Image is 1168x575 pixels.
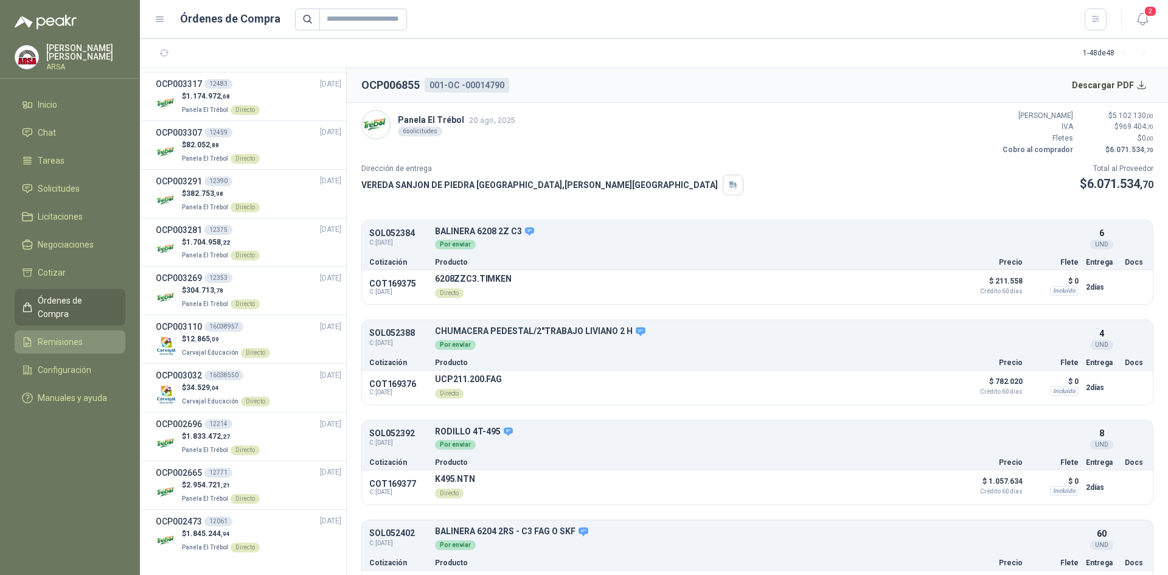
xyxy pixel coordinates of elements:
span: Remisiones [38,335,83,349]
span: [DATE] [320,78,341,90]
span: ,70 [1146,124,1153,130]
span: ,94 [221,531,230,537]
span: C: [DATE] [369,538,428,548]
img: Company Logo [156,530,177,551]
p: SOL052388 [369,329,428,338]
a: Solicitudes [15,177,125,200]
span: C: [DATE] [369,489,428,496]
img: Company Logo [156,239,177,260]
p: 4 [1099,327,1104,340]
p: Cotización [369,559,428,566]
span: C: [DATE] [369,338,428,348]
div: Incluido [1050,386,1079,396]
p: COT169377 [369,479,428,489]
p: Producto [435,359,954,366]
span: Crédito 60 días [962,288,1023,294]
span: Manuales y ayuda [38,391,107,405]
p: Precio [962,559,1023,566]
p: $ [1080,110,1153,122]
div: Directo [231,299,260,309]
p: Dirección de entrega [361,163,743,175]
p: VEREDA SANJON DE PIEDRA [GEOGRAPHIC_DATA] , [PERSON_NAME][GEOGRAPHIC_DATA] [361,178,718,192]
p: Total al Proveedor [1080,163,1153,175]
a: OCP00330712459[DATE] Company Logo$82.052,88Panela El TrébolDirecto [156,126,341,164]
span: Crédito 60 días [962,389,1023,395]
p: COT169376 [369,379,428,389]
img: Company Logo [156,92,177,114]
p: $ [1080,133,1153,144]
span: Configuración [38,363,91,377]
span: 12.865 [186,335,219,343]
span: Negociaciones [38,238,94,251]
a: Manuales y ayuda [15,386,125,409]
div: 12214 [204,419,232,429]
div: Por enviar [435,540,476,550]
span: ,78 [214,287,223,294]
p: K495.NTN [435,474,475,484]
button: 2 [1131,9,1153,30]
h3: OCP003032 [156,369,202,382]
span: 382.753 [186,189,223,198]
span: 20 ago, 2025 [469,116,515,125]
div: 12353 [204,273,232,283]
p: Fletes [1000,133,1073,144]
p: COT169375 [369,279,428,288]
div: 001-OC -00014790 [425,78,509,92]
p: 60 [1097,527,1107,540]
img: Company Logo [156,384,177,405]
div: 12375 [204,225,232,235]
div: Incluido [1050,486,1079,496]
p: CHUMACERA PEDESTAL/2"TRABAJO LIVIANO 2 H [435,326,1079,337]
span: 6.071.534 [1087,176,1153,191]
p: $ [182,285,260,296]
span: 6.071.534 [1110,145,1153,154]
p: $ [182,237,260,248]
p: IVA [1000,121,1073,133]
h3: OCP003110 [156,320,202,333]
div: Directo [241,348,270,358]
div: Directo [435,489,464,498]
div: Directo [435,288,464,298]
img: Company Logo [156,481,177,503]
img: Company Logo [362,111,390,139]
p: $ 0 [1030,374,1079,389]
p: Entrega [1086,559,1118,566]
img: Logo peakr [15,15,77,29]
div: 12061 [204,517,232,526]
span: Panela El Trébol [182,301,228,307]
a: OCP00311016038957[DATE] Company Logo$12.865,09Carvajal EducaciónDirecto [156,320,341,358]
p: SOL052402 [369,529,428,538]
a: OCP00329112390[DATE] Company Logo$382.753,98Panela El TrébolDirecto [156,175,341,213]
p: Cotización [369,259,428,266]
p: Precio [962,459,1023,466]
p: Cobro al comprador [1000,144,1073,156]
a: Cotizar [15,261,125,284]
span: ,88 [210,142,219,148]
span: [DATE] [320,224,341,235]
p: Entrega [1086,259,1118,266]
span: 969.404 [1119,122,1153,131]
p: Cotización [369,359,428,366]
span: Panela El Trébol [182,155,228,162]
div: Por enviar [435,240,476,249]
span: ,04 [210,385,219,391]
a: Inicio [15,93,125,116]
p: $ 0 [1030,274,1079,288]
p: Docs [1125,559,1145,566]
a: Negociaciones [15,233,125,256]
p: Entrega [1086,459,1118,466]
img: Company Logo [156,287,177,308]
p: [PERSON_NAME] [1000,110,1073,122]
span: ,70 [1144,147,1153,153]
p: UCP211.200.FAG [435,374,502,384]
span: ,00 [1146,135,1153,142]
span: 0 [1142,134,1153,142]
span: ,22 [221,239,230,246]
div: Por enviar [435,440,476,450]
span: [DATE] [320,127,341,138]
a: OCP00328112375[DATE] Company Logo$1.704.958,22Panela El TrébolDirecto [156,223,341,262]
span: 1.704.958 [186,238,230,246]
p: $ 211.558 [962,274,1023,294]
span: C: [DATE] [369,238,428,248]
span: [DATE] [320,419,341,430]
